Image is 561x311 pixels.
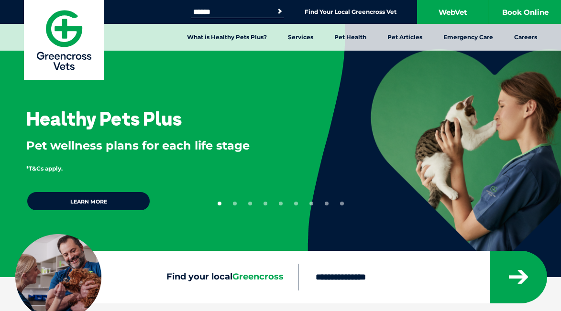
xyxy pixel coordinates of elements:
[324,24,377,51] a: Pet Health
[176,24,277,51] a: What is Healthy Pets Plus?
[218,202,221,205] button: 1 of 9
[277,24,324,51] a: Services
[264,202,267,205] button: 4 of 9
[26,109,182,128] h3: Healthy Pets Plus
[504,24,548,51] a: Careers
[26,191,151,211] a: Learn more
[232,271,284,282] span: Greencross
[279,202,283,205] button: 5 of 9
[325,202,329,205] button: 8 of 9
[294,202,298,205] button: 6 of 9
[340,202,344,205] button: 9 of 9
[433,24,504,51] a: Emergency Care
[248,202,252,205] button: 3 of 9
[309,202,313,205] button: 7 of 9
[377,24,433,51] a: Pet Articles
[26,138,276,154] p: Pet wellness plans for each life stage
[305,8,396,16] a: Find Your Local Greencross Vet
[275,7,285,16] button: Search
[26,165,63,172] span: *T&Cs apply.
[15,272,298,282] label: Find your local
[233,202,237,205] button: 2 of 9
